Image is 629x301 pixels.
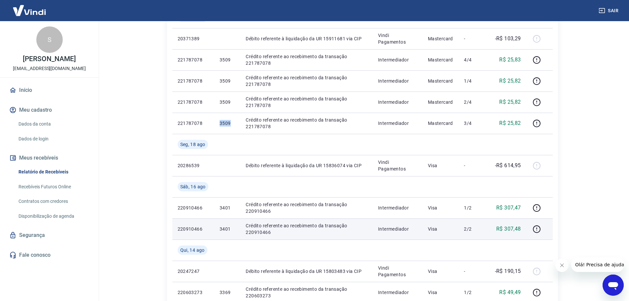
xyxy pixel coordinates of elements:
p: 1/4 [464,78,483,84]
p: 1/2 [464,289,483,296]
p: Mastercard [428,99,454,105]
p: Débito referente à liquidação da UR 15836074 via CIP [246,162,367,169]
p: 221787078 [178,78,209,84]
p: -R$ 190,15 [495,267,521,275]
a: Segurança [8,228,91,243]
button: Meu cadastro [8,103,91,117]
p: Mastercard [428,56,454,63]
a: Dados de login [16,132,91,146]
p: Débito referente à liquidação da UR 15911681 via CIP [246,35,367,42]
p: R$ 49,49 [499,288,521,296]
p: Crédito referente ao recebimento da transação 221787078 [246,53,367,66]
p: 3509 [220,56,235,63]
p: R$ 307,47 [496,204,521,212]
p: -R$ 614,95 [495,162,521,169]
p: Crédito referente ao recebimento da transação 220910466 [246,201,367,214]
p: 220910466 [178,226,209,232]
p: - [464,162,483,169]
p: 1/2 [464,205,483,211]
p: R$ 25,83 [499,56,521,64]
p: R$ 25,82 [499,77,521,85]
a: Dados da conta [16,117,91,131]
p: Vindi Pagamentos [378,32,417,45]
p: Débito referente à liquidação da UR 15803483 via CIP [246,268,367,275]
span: Qui, 14 ago [180,247,205,253]
p: 2/4 [464,99,483,105]
p: Visa [428,289,454,296]
button: Sair [597,5,621,17]
p: R$ 25,82 [499,119,521,127]
img: Vindi [8,0,51,20]
span: Seg, 18 ago [180,141,205,148]
p: 2/2 [464,226,483,232]
p: Mastercard [428,78,454,84]
p: Intermediador [378,99,417,105]
iframe: Botão para abrir a janela de mensagens [603,275,624,296]
p: Crédito referente ao recebimento da transação 220910466 [246,222,367,236]
span: Olá! Precisa de ajuda? [4,5,55,10]
p: Vindi Pagamentos [378,159,417,172]
p: 220603273 [178,289,209,296]
p: Crédito referente ao recebimento da transação 221787078 [246,74,367,88]
p: 20247247 [178,268,209,275]
p: Mastercard [428,120,454,127]
p: -R$ 103,29 [495,35,521,43]
p: Intermediador [378,226,417,232]
iframe: Mensagem da empresa [571,257,624,272]
p: 220910466 [178,205,209,211]
p: Visa [428,268,454,275]
p: 221787078 [178,120,209,127]
p: Intermediador [378,120,417,127]
a: Relatório de Recebíveis [16,165,91,179]
a: Contratos com credores [16,195,91,208]
div: S [36,26,63,53]
span: Sáb, 16 ago [180,183,206,190]
p: 20371389 [178,35,209,42]
p: Intermediador [378,56,417,63]
p: R$ 25,82 [499,98,521,106]
p: - [464,268,483,275]
p: 3509 [220,99,235,105]
button: Meus recebíveis [8,151,91,165]
p: [PERSON_NAME] [23,56,76,62]
p: 3401 [220,205,235,211]
p: 3369 [220,289,235,296]
p: Mastercard [428,35,454,42]
p: 221787078 [178,56,209,63]
p: Crédito referente ao recebimento da transação 221787078 [246,117,367,130]
p: Visa [428,162,454,169]
p: 221787078 [178,99,209,105]
p: Visa [428,205,454,211]
p: Crédito referente ao recebimento da transação 220603273 [246,286,367,299]
p: Visa [428,226,454,232]
p: R$ 307,48 [496,225,521,233]
a: Início [8,83,91,97]
p: 3/4 [464,120,483,127]
p: 3401 [220,226,235,232]
a: Fale conosco [8,248,91,262]
p: - [464,35,483,42]
p: [EMAIL_ADDRESS][DOMAIN_NAME] [13,65,86,72]
p: 4/4 [464,56,483,63]
p: Intermediador [378,205,417,211]
p: 3509 [220,120,235,127]
a: Disponibilização de agenda [16,209,91,223]
p: 3509 [220,78,235,84]
p: Crédito referente ao recebimento da transação 221787078 [246,95,367,109]
a: Recebíveis Futuros Online [16,180,91,194]
p: Intermediador [378,289,417,296]
p: Intermediador [378,78,417,84]
p: 20286539 [178,162,209,169]
p: Vindi Pagamentos [378,265,417,278]
iframe: Fechar mensagem [555,259,569,272]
